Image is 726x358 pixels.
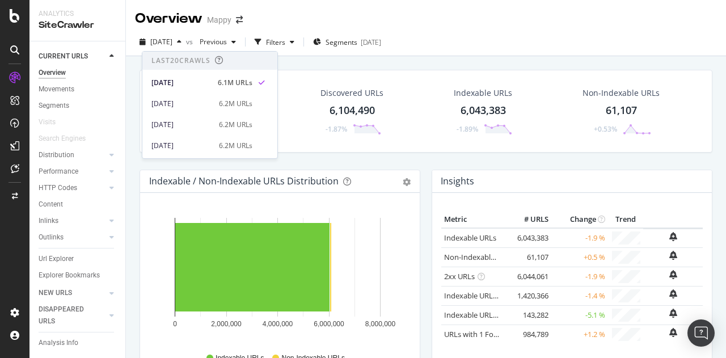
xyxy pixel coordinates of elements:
text: 2,000,000 [211,320,242,328]
td: 984,789 [506,325,551,344]
td: +0.5 % [551,247,608,267]
a: Explorer Bookmarks [39,269,117,281]
a: CURRENT URLS [39,50,106,62]
td: 6,044,061 [506,267,551,286]
th: # URLS [506,211,551,228]
span: 2025 Aug. 5th [150,37,172,47]
th: Trend [608,211,643,228]
a: Movements [39,83,117,95]
a: Overview [39,67,117,79]
div: Filters [266,37,285,47]
div: [DATE] [151,99,212,109]
a: Indexable URLs with Bad Description [444,310,568,320]
div: arrow-right-arrow-left [236,16,243,24]
svg: A chart. [149,211,407,343]
a: Search Engines [39,133,97,145]
a: Indexable URLs [444,233,496,243]
div: Overview [135,9,202,28]
div: CURRENT URLS [39,50,88,62]
a: Url Explorer [39,253,117,265]
button: Previous [195,33,240,51]
div: Url Explorer [39,253,74,265]
div: bell-plus [669,328,677,337]
td: 1,420,366 [506,286,551,305]
td: +1.2 % [551,325,608,344]
div: Content [39,199,63,210]
td: -1.9 % [551,228,608,248]
span: Previous [195,37,227,47]
h4: Insights [441,174,474,189]
div: HTTP Codes [39,182,77,194]
div: Open Intercom Messenger [687,319,715,347]
div: bell-plus [669,251,677,260]
div: Overview [39,67,66,79]
div: DISAPPEARED URLS [39,304,96,327]
div: 61,107 [606,103,637,118]
span: vs [186,37,195,47]
div: Performance [39,166,78,178]
a: Indexable URLs with Bad H1 [444,290,539,301]
text: 8,000,000 [365,320,396,328]
td: -5.1 % [551,305,608,325]
a: Performance [39,166,106,178]
div: Non-Indexable URLs [583,87,660,99]
td: -1.9 % [551,267,608,286]
a: Content [39,199,117,210]
div: Distribution [39,149,74,161]
div: 6,043,383 [461,103,506,118]
div: [DATE] [151,141,212,151]
div: +0.53% [594,124,617,134]
div: [DATE] [151,120,212,130]
button: Segments[DATE] [309,33,386,51]
div: Search Engines [39,133,86,145]
div: bell-plus [669,309,677,318]
div: Discovered URLs [320,87,383,99]
a: Non-Indexable URLs [444,252,513,262]
td: 61,107 [506,247,551,267]
div: bell-plus [669,270,677,279]
div: bell-plus [669,232,677,241]
div: Explorer Bookmarks [39,269,100,281]
a: NEW URLS [39,287,106,299]
text: 0 [173,320,177,328]
div: Indexable URLs [454,87,512,99]
button: [DATE] [135,33,186,51]
div: Outlinks [39,231,64,243]
div: [DATE] [151,78,211,88]
div: Analysis Info [39,337,78,349]
a: HTTP Codes [39,182,106,194]
div: 6.1M URLs [218,78,252,88]
div: Inlinks [39,215,58,227]
text: 6,000,000 [314,320,344,328]
td: 143,282 [506,305,551,325]
a: Analysis Info [39,337,117,349]
div: Mappy [207,14,231,26]
div: Indexable / Non-Indexable URLs Distribution [149,175,339,187]
a: URLs with 1 Follow Inlink [444,329,527,339]
div: Movements [39,83,74,95]
a: Inlinks [39,215,106,227]
button: Filters [250,33,299,51]
div: bell-plus [669,289,677,298]
td: 6,043,383 [506,228,551,248]
div: NEW URLS [39,287,72,299]
a: 2xx URLs [444,271,475,281]
div: -1.87% [326,124,347,134]
text: 4,000,000 [263,320,293,328]
div: 6,104,490 [330,103,375,118]
div: SiteCrawler [39,19,116,32]
div: 6.2M URLs [219,141,252,151]
a: DISAPPEARED URLS [39,304,106,327]
div: Last 20 Crawls [151,56,210,65]
div: 6.2M URLs [219,120,252,130]
a: Segments [39,100,117,112]
div: gear [403,178,411,186]
div: [DATE] [361,37,381,47]
div: -1.89% [457,124,478,134]
div: Analytics [39,9,116,19]
td: -1.4 % [551,286,608,305]
div: Segments [39,100,69,112]
a: Distribution [39,149,106,161]
div: 6.2M URLs [219,99,252,109]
